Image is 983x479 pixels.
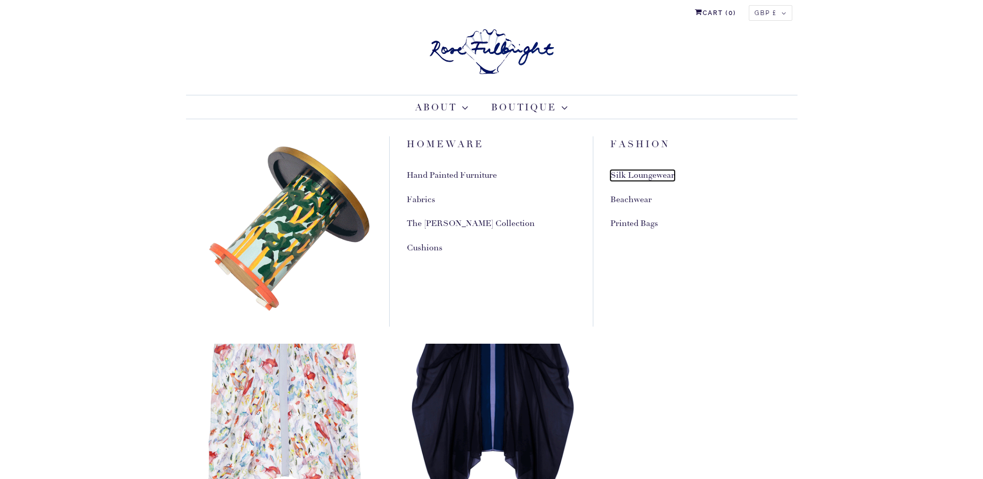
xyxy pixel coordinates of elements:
a: Cart (0) [695,5,736,21]
a: Cushions [407,243,443,253]
a: Silk Loungewear [610,170,675,181]
span: 0 [729,9,733,17]
a: Beachwear [610,194,652,205]
a: Boutique [491,101,568,115]
a: Fabrics [407,194,435,205]
a: The [PERSON_NAME] Collection [407,218,535,229]
a: Hand Painted Furniture [407,170,497,181]
a: Fashion [610,138,670,150]
a: Homeware [407,138,484,150]
button: GBP £ [749,5,792,21]
a: About [415,101,468,115]
a: Printed Bags [610,218,658,229]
